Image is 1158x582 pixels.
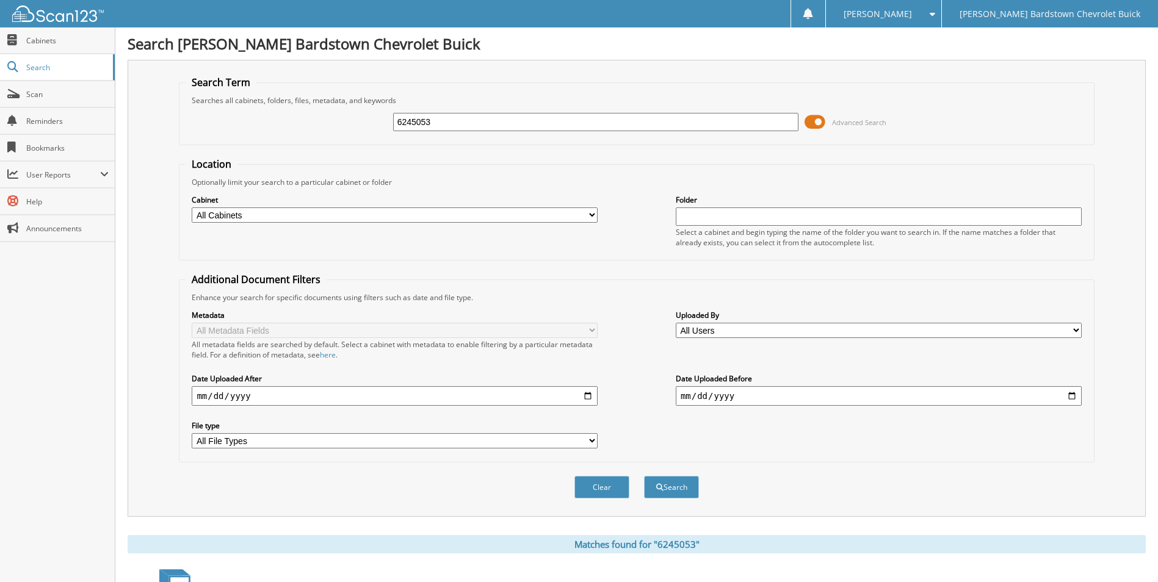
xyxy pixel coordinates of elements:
div: All metadata fields are searched by default. Select a cabinet with metadata to enable filtering b... [192,339,598,360]
span: [PERSON_NAME] Bardstown Chevrolet Buick [960,10,1140,18]
button: Clear [574,476,629,498]
label: Cabinet [192,195,598,205]
span: Advanced Search [832,118,886,127]
div: Searches all cabinets, folders, files, metadata, and keywords [186,95,1087,106]
span: User Reports [26,170,100,180]
span: Search [26,62,107,73]
label: Date Uploaded Before [676,373,1082,384]
span: Announcements [26,223,109,234]
span: Cabinets [26,35,109,46]
span: [PERSON_NAME] [844,10,912,18]
input: start [192,386,598,406]
label: File type [192,420,598,431]
a: here [320,350,336,360]
legend: Additional Document Filters [186,273,327,286]
label: Uploaded By [676,310,1082,320]
h1: Search [PERSON_NAME] Bardstown Chevrolet Buick [128,34,1146,54]
input: end [676,386,1082,406]
label: Date Uploaded After [192,373,598,384]
span: Scan [26,89,109,99]
div: Optionally limit your search to a particular cabinet or folder [186,177,1087,187]
div: Enhance your search for specific documents using filters such as date and file type. [186,292,1087,303]
div: Select a cabinet and begin typing the name of the folder you want to search in. If the name match... [676,227,1082,248]
span: Reminders [26,116,109,126]
label: Metadata [192,310,598,320]
span: Bookmarks [26,143,109,153]
legend: Search Term [186,76,256,89]
span: Help [26,196,109,207]
button: Search [644,476,699,498]
label: Folder [676,195,1082,205]
div: Matches found for "6245053" [128,535,1146,553]
legend: Location [186,157,237,171]
img: scan123-logo-white.svg [12,5,104,22]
